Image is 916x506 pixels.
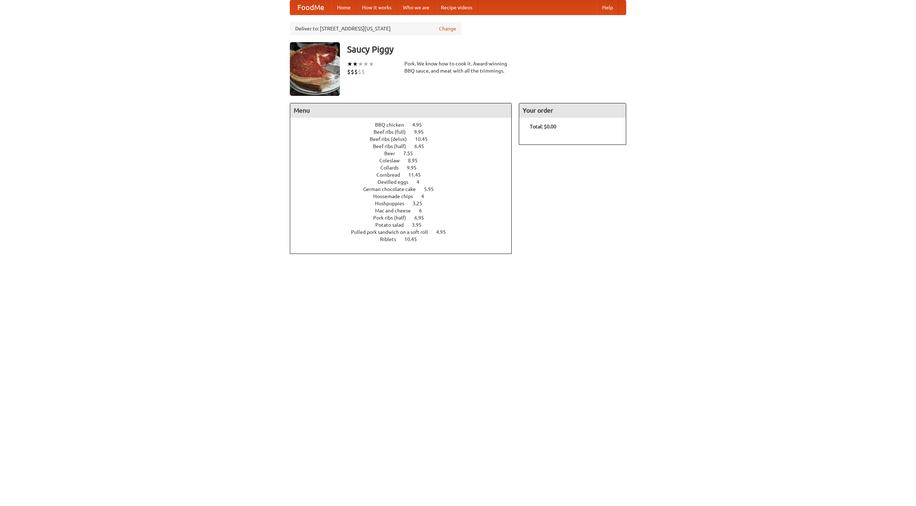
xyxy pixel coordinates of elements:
span: Riblets [380,236,403,242]
span: Beef ribs (half) [373,143,413,149]
span: Housemade chips [373,193,420,199]
span: Mac and cheese [375,208,418,213]
li: $ [354,68,358,76]
li: ★ [358,60,363,68]
span: 3.95 [412,222,429,228]
span: 9.95 [414,129,431,135]
span: Coleslaw [379,158,407,163]
li: $ [347,68,351,76]
span: 10.45 [415,136,435,142]
span: 4.95 [436,229,453,235]
a: Who we are [397,0,435,15]
a: Pork ribs (half) 6.95 [373,215,437,221]
div: Pork. We know how to cook it. Award-winning BBQ sauce, and meat with all the trimmings. [404,60,512,74]
li: $ [361,68,365,76]
a: BBQ chicken 4.95 [375,122,435,128]
a: Potato salad 3.95 [375,222,435,228]
a: How it works [356,0,397,15]
span: Collards [380,165,406,171]
span: 4 [421,193,431,199]
a: Beer 7.55 [384,151,426,156]
b: Total: $0.00 [530,124,556,129]
span: Potato salad [375,222,411,228]
h4: Menu [290,103,511,118]
a: German chocolate cake 5.95 [363,186,447,192]
h3: Saucy Piggy [347,42,626,57]
li: ★ [352,60,358,68]
a: Cornbread 11.45 [376,172,434,178]
span: 9.95 [407,165,424,171]
a: Help [596,0,619,15]
span: BBQ chicken [375,122,411,128]
span: 7.55 [403,151,420,156]
a: Coleslaw 8.95 [379,158,431,163]
a: Recipe videos [435,0,478,15]
li: $ [351,68,354,76]
a: Beef ribs (delux) 10.45 [370,136,441,142]
span: 6.45 [414,143,431,149]
span: Pulled pork sandwich on a soft roll [351,229,435,235]
span: Pork ribs (half) [373,215,413,221]
span: 6 [419,208,429,213]
a: Collards 9.95 [380,165,430,171]
a: Riblets 10.45 [380,236,430,242]
li: ★ [363,60,369,68]
a: Mac and cheese 6 [375,208,435,213]
a: Hushpuppies 3.25 [375,201,435,206]
span: 11.45 [408,172,428,178]
span: 3.25 [413,201,429,206]
span: Hushpuppies [375,201,411,206]
span: 4 [416,179,427,185]
div: Deliver to: [STREET_ADDRESS][US_STATE] [290,22,462,35]
span: 10.45 [404,236,424,242]
a: Devilled eggs 4 [377,179,433,185]
a: Housemade chips 4 [373,193,437,199]
span: 5.95 [424,186,441,192]
a: Beef ribs (half) 6.45 [373,143,437,149]
span: German chocolate cake [363,186,423,192]
img: angular.jpg [290,42,340,96]
h4: Your order [519,103,626,118]
a: FoodMe [290,0,331,15]
span: 8.95 [408,158,425,163]
span: Devilled eggs [377,179,415,185]
span: Cornbread [376,172,407,178]
span: 4.95 [412,122,429,128]
span: Beef ribs (full) [374,129,413,135]
a: Beef ribs (full) 9.95 [374,129,437,135]
span: Beef ribs (delux) [370,136,414,142]
a: Pulled pork sandwich on a soft roll 4.95 [351,229,459,235]
span: 6.95 [414,215,431,221]
li: ★ [369,60,374,68]
li: ★ [347,60,352,68]
li: $ [358,68,361,76]
a: Home [331,0,356,15]
a: Change [439,25,456,32]
span: Beer [384,151,402,156]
